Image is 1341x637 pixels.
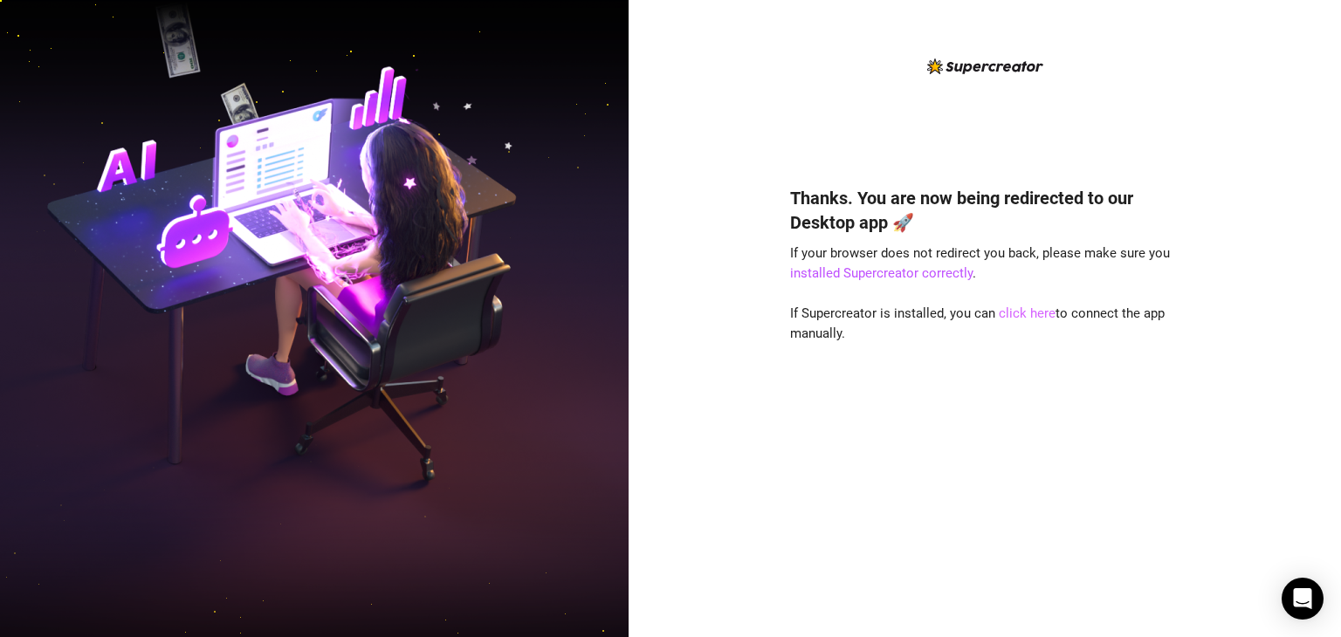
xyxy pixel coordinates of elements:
[999,305,1056,321] a: click here
[790,186,1179,235] h4: Thanks. You are now being redirected to our Desktop app 🚀
[927,58,1043,74] img: logo-BBDzfeDw.svg
[790,265,973,281] a: installed Supercreator correctly
[790,305,1165,342] span: If Supercreator is installed, you can to connect the app manually.
[790,245,1170,282] span: If your browser does not redirect you back, please make sure you .
[1282,578,1324,620] div: Open Intercom Messenger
